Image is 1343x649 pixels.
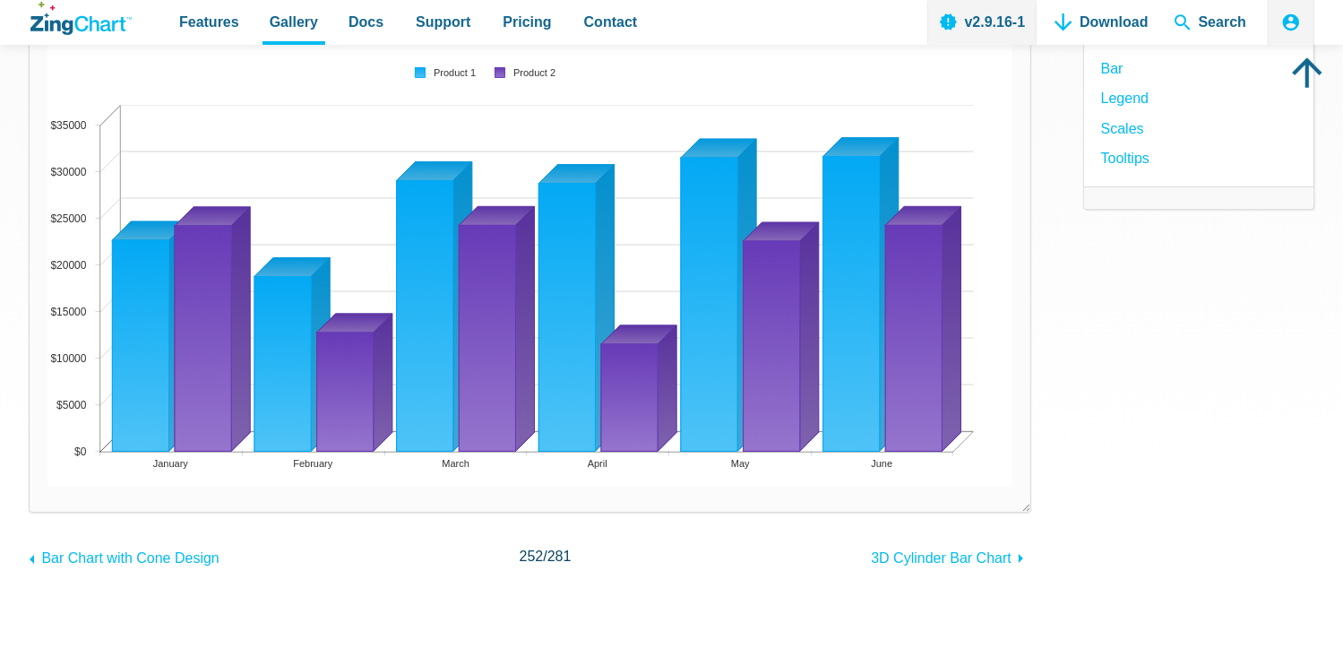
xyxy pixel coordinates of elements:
a: 3D Cylinder Bar Chart [871,541,1031,570]
span: Gallery [270,10,318,34]
span: Docs [349,10,383,34]
a: Scales [1101,117,1144,141]
a: Legend [1101,86,1149,110]
span: Pricing [503,10,551,34]
span: 3D Cylinder Bar Chart [871,550,1012,566]
a: Bar Chart with Cone Design [29,541,220,570]
span: / [520,544,572,568]
a: ZingChart Logo. Click to return to the homepage [30,2,132,35]
span: 281 [547,549,572,564]
span: 252 [520,549,544,564]
a: Tooltips [1101,146,1149,170]
span: Bar Chart with Cone Design [41,550,219,566]
span: Support [416,10,470,34]
span: Contact [584,10,638,34]
a: Bar [1101,56,1123,81]
span: Features [179,10,239,34]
